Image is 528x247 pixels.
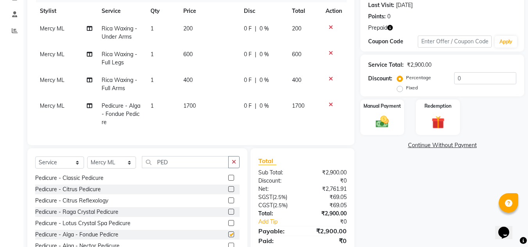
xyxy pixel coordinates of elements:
img: _gift.svg [428,114,449,130]
span: 1 [150,25,154,32]
span: 600 [183,51,193,58]
div: Pedicure - Alga - Fondue Pedicre [35,231,118,239]
iframe: chat widget [495,216,520,239]
div: Pedicure - Classic Pedicure [35,174,104,182]
span: CGST [258,202,273,209]
span: 0 % [260,102,269,110]
div: Pedicure - Lotus Crystal Spa Pedicure [35,219,131,227]
div: Payable: [252,226,302,236]
div: ₹2,900.00 [302,169,353,177]
input: Search or Scan [142,156,229,168]
div: Discount: [252,177,302,185]
span: 0 % [260,76,269,84]
span: 1 [150,51,154,58]
span: | [255,50,256,59]
span: 0 F [244,102,252,110]
th: Service [97,2,146,20]
span: 1 [150,76,154,84]
span: 400 [292,76,301,84]
th: Price [179,2,239,20]
span: Pedicure - Alga - Fondue Pedicre [102,102,140,126]
div: [DATE] [396,1,413,9]
span: SGST [258,194,272,201]
span: Mercy ML [40,76,64,84]
span: 2.5% [274,194,286,200]
span: Rica Waxing - Full Arms [102,76,137,92]
a: Continue Without Payment [362,141,523,149]
div: Discount: [368,75,392,83]
th: Stylist [35,2,97,20]
span: 0 % [260,25,269,33]
div: ₹2,900.00 [302,210,353,218]
div: ( ) [252,193,302,201]
span: 0 % [260,50,269,59]
a: Add Tip [252,218,311,226]
div: ₹0 [302,177,353,185]
span: | [255,25,256,33]
span: Total [258,157,276,165]
div: ₹0 [311,218,353,226]
span: 0 F [244,25,252,33]
span: | [255,102,256,110]
span: Mercy ML [40,25,64,32]
div: Points: [368,12,386,21]
div: ₹2,761.91 [302,185,353,193]
th: Disc [239,2,287,20]
input: Enter Offer / Coupon Code [418,36,492,48]
span: 1 [150,102,154,109]
div: Net: [252,185,302,193]
span: 0 F [244,50,252,59]
span: 200 [183,25,193,32]
div: 0 [387,12,390,21]
div: Pedicure - Raga Crystal Pedicure [35,208,118,216]
div: ₹69.05 [302,193,353,201]
span: 400 [183,76,193,84]
label: Percentage [406,74,431,81]
div: Paid: [252,236,302,245]
img: _cash.svg [372,114,393,129]
div: Coupon Code [368,37,417,46]
th: Action [321,2,347,20]
span: Mercy ML [40,102,64,109]
div: Service Total: [368,61,404,69]
button: Apply [495,36,517,48]
th: Total [287,2,321,20]
span: 2.5% [274,202,286,208]
span: Prepaid [368,24,387,32]
label: Manual Payment [363,103,401,110]
div: ₹69.05 [302,201,353,210]
div: ₹2,900.00 [407,61,431,69]
span: 600 [292,51,301,58]
span: 1700 [183,102,196,109]
label: Fixed [406,84,418,91]
div: ( ) [252,201,302,210]
div: Total: [252,210,302,218]
div: ₹0 [302,236,353,245]
span: 200 [292,25,301,32]
div: Last Visit: [368,1,394,9]
div: Sub Total: [252,169,302,177]
div: Pedicure - Citrus Pedicure [35,185,101,194]
span: | [255,76,256,84]
span: Rica Waxing - Full Legs [102,51,137,66]
span: 0 F [244,76,252,84]
div: Pedicure - Citrus Reflexology [35,197,108,205]
div: ₹2,900.00 [302,226,353,236]
span: 1700 [292,102,304,109]
label: Redemption [424,103,451,110]
th: Qty [146,2,179,20]
span: Mercy ML [40,51,64,58]
span: Rica Waxing - Under Arms [102,25,137,40]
